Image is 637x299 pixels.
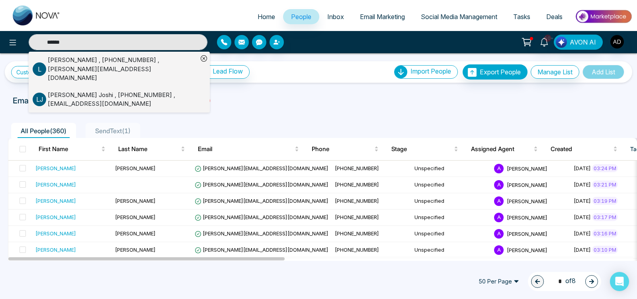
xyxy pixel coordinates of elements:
span: [PERSON_NAME][EMAIL_ADDRESS][DOMAIN_NAME] [195,198,328,204]
span: Created [551,144,612,154]
span: [PERSON_NAME] [115,198,156,204]
span: [PERSON_NAME] [115,165,156,171]
th: Email [191,138,305,160]
span: 03:17 PM [592,213,618,221]
span: [DATE] [574,230,591,237]
div: [PERSON_NAME] Joshi , [PHONE_NUMBER] , [EMAIL_ADDRESS][DOMAIN_NAME] [48,91,198,109]
th: Created [544,138,624,160]
img: Nova CRM Logo [13,6,61,25]
span: [PERSON_NAME][EMAIL_ADDRESS][DOMAIN_NAME] [195,230,328,237]
span: [PERSON_NAME][EMAIL_ADDRESS][DOMAIN_NAME] [195,165,328,171]
th: Assigned Agent [465,138,544,160]
th: Stage [385,138,465,160]
td: Unspecified [411,161,491,177]
a: Tasks [505,9,538,24]
img: Market-place.gif [574,8,632,25]
td: Unspecified [411,242,491,258]
span: [DATE] [574,165,591,171]
span: First Name [39,144,100,154]
span: Lead Flow [213,67,243,75]
button: Export People [463,64,528,80]
a: Social Media Management [413,9,505,24]
div: [PERSON_NAME] [35,229,76,237]
button: Manage List [531,65,579,79]
span: Last Name [118,144,179,154]
a: Inbox [319,9,352,24]
span: A [494,164,504,173]
div: [PERSON_NAME] [35,164,76,172]
span: A [494,213,504,222]
span: [PHONE_NUMBER] [335,230,379,237]
span: Home [258,13,275,21]
td: Unspecified [411,193,491,210]
span: Import People [410,67,451,75]
td: Unspecified [411,177,491,193]
span: A [494,196,504,206]
span: SendText ( 1 ) [92,127,134,135]
span: [PERSON_NAME] [115,247,156,253]
div: [PERSON_NAME] [35,213,76,221]
span: 10+ [544,35,551,42]
span: A [494,229,504,239]
p: Email Statistics: [13,95,71,107]
th: Phone [305,138,385,160]
span: [PERSON_NAME] [507,198,547,204]
img: User Avatar [610,35,624,49]
span: Email Marketing [360,13,405,21]
span: [PERSON_NAME][EMAIL_ADDRESS][DOMAIN_NAME] [195,214,328,220]
span: 03:21 PM [592,181,618,188]
p: L [33,62,46,76]
span: Phone [312,144,373,154]
div: [PERSON_NAME] [35,181,76,188]
span: [PHONE_NUMBER] [335,198,379,204]
span: of 8 [553,276,576,287]
a: Custom Filter [11,66,67,78]
span: [PHONE_NUMBER] [335,247,379,253]
button: AVON AI [554,35,603,50]
th: Last Name [112,138,191,160]
a: Lead FlowLead Flow [193,65,250,79]
button: Lead Flow [197,65,250,79]
span: [DATE] [574,247,591,253]
span: [PHONE_NUMBER] [335,165,379,171]
span: AVON AI [570,37,596,47]
span: 03:10 PM [592,246,618,254]
td: Unspecified [411,210,491,226]
span: [DATE] [574,214,591,220]
a: People [283,9,319,24]
a: Deals [538,9,571,24]
span: Stage [391,144,452,154]
span: Deals [546,13,563,21]
span: [DATE] [574,198,591,204]
p: L J [33,93,46,106]
span: [PHONE_NUMBER] [335,181,379,188]
span: 03:19 PM [592,197,618,205]
span: [PERSON_NAME][EMAIL_ADDRESS][DOMAIN_NAME] [195,247,328,253]
span: A [494,180,504,190]
span: 50 Per Page [473,275,525,288]
span: [PERSON_NAME] [507,181,547,188]
span: [PERSON_NAME] [507,214,547,220]
div: Open Intercom Messenger [610,272,629,291]
span: Tasks [513,13,530,21]
span: [PERSON_NAME][EMAIL_ADDRESS][DOMAIN_NAME] [195,181,328,188]
span: [PERSON_NAME] [507,165,547,171]
span: All People ( 360 ) [18,127,70,135]
span: [PERSON_NAME] [507,230,547,237]
a: Email Marketing [352,9,413,24]
div: [PERSON_NAME] [35,246,76,254]
a: 10+ [535,35,554,49]
div: [PERSON_NAME] , [PHONE_NUMBER] , [PERSON_NAME][EMAIL_ADDRESS][DOMAIN_NAME] [48,56,198,83]
span: Email [198,144,293,154]
th: First Name [32,138,112,160]
span: People [291,13,311,21]
div: [PERSON_NAME] [35,197,76,205]
a: Home [250,9,283,24]
span: Export People [480,68,521,76]
td: Unspecified [411,226,491,242]
span: [PERSON_NAME] [115,214,156,220]
span: Social Media Management [421,13,497,21]
img: Lead Flow [556,37,567,48]
span: Assigned Agent [471,144,532,154]
span: 03:24 PM [592,164,618,172]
